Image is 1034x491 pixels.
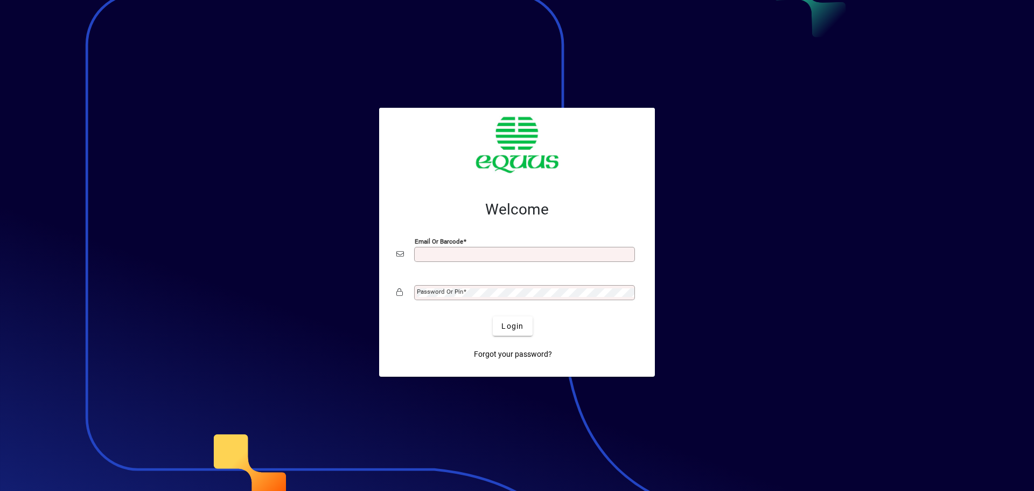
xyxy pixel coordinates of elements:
h2: Welcome [396,200,638,219]
span: Login [501,321,523,332]
mat-label: Password or Pin [417,288,463,295]
button: Login [493,316,532,336]
span: Forgot your password? [474,349,552,360]
a: Forgot your password? [470,344,556,364]
mat-label: Email or Barcode [415,238,463,245]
